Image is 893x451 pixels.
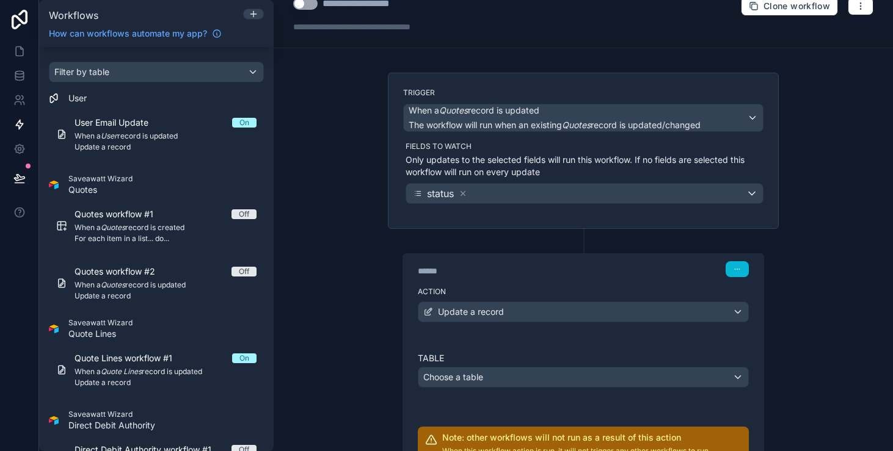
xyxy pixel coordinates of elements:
button: Update a record [418,301,749,322]
span: Quote Lines workflow #1 [75,352,187,364]
span: Quote Lines [68,328,133,340]
div: Off [239,209,249,219]
label: Action [418,287,749,297]
img: Airtable Logo [49,180,59,190]
a: User Email UpdateOnWhen aUserrecord is updatedUpdate a record [49,109,264,159]
span: Choose a table [423,372,483,382]
img: Airtable Logo [49,324,59,334]
button: Choose a table [418,367,749,388]
h2: Note: other workflows will not run as a result of this action [442,431,710,444]
a: Quotes workflow #1OffWhen aQuotesrecord is createdFor each item in a list... do... [49,201,264,251]
em: Quotes [101,223,125,232]
span: Filter by table [54,67,109,77]
p: Only updates to the selected fields will run this workflow. If no fields are selected this workfl... [406,154,764,178]
div: On [239,118,249,128]
em: Quotes [101,280,125,289]
span: How can workflows automate my app? [49,27,207,40]
span: Direct Debit Authority [68,419,155,431]
span: Saveawatt Wizard [68,318,133,328]
label: Trigger [403,88,764,98]
button: When aQuotesrecord is updatedThe workflow will run when an existingQuotesrecord is updated/changed [403,104,764,132]
span: Update a record [75,142,257,152]
em: Quotes [439,105,468,115]
span: Update a record [75,291,257,301]
button: Filter by table [49,62,264,82]
span: Update a record [438,306,504,318]
span: Saveawatt Wizard [68,410,155,419]
span: Clone workflow [764,1,830,12]
span: User Email Update [75,117,163,129]
span: When a record is updated [75,131,257,141]
em: Quotes [562,120,591,130]
span: When a record is updated [75,280,257,290]
span: Quotes workflow #2 [75,265,170,278]
div: scrollable content [39,47,274,451]
span: Saveawatt Wizard [68,174,133,184]
label: Table [418,352,749,364]
span: User [68,92,87,104]
label: Fields to watch [406,142,764,151]
em: User [101,131,117,140]
span: When a record is updated [409,104,539,117]
span: Update a record [75,378,257,388]
span: The workflow will run when an existing record is updated/changed [409,120,701,130]
span: Quotes [68,184,133,196]
span: For each item in a list... do... [75,234,257,244]
div: Off [239,267,249,276]
div: On [239,353,249,363]
button: status [406,183,764,204]
a: How can workflows automate my app? [44,27,227,40]
a: Quote Lines workflow #1OnWhen aQuote Linesrecord is updatedUpdate a record [49,345,264,395]
span: When a record is created [75,223,257,233]
span: Quotes workflow #1 [75,208,168,220]
em: Quote Lines [101,367,142,376]
span: Workflows [49,9,98,21]
span: status [427,186,454,201]
span: When a record is updated [75,367,257,377]
a: Quotes workflow #2OffWhen aQuotesrecord is updatedUpdate a record [49,258,264,308]
img: Airtable Logo [49,416,59,425]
